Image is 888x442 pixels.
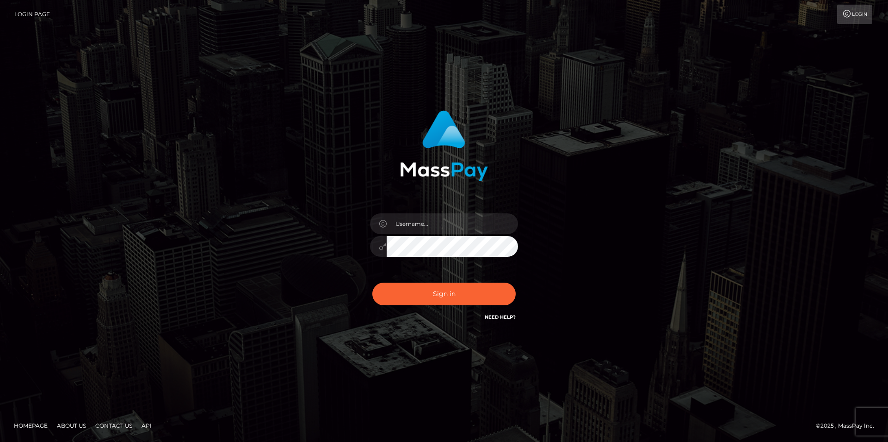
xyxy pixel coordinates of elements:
[53,418,90,433] a: About Us
[485,314,516,320] a: Need Help?
[387,213,518,234] input: Username...
[837,5,872,24] a: Login
[816,421,881,431] div: © 2025 , MassPay Inc.
[138,418,155,433] a: API
[10,418,51,433] a: Homepage
[400,110,488,181] img: MassPay Login
[372,283,516,305] button: Sign in
[14,5,50,24] a: Login Page
[92,418,136,433] a: Contact Us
